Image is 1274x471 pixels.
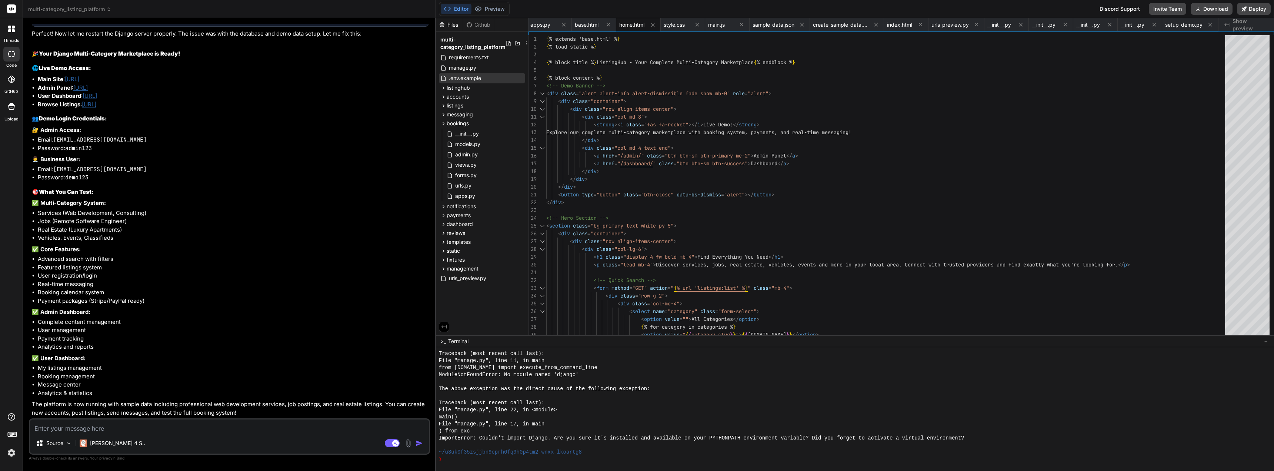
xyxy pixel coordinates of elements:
[558,183,564,190] span: </
[620,160,653,167] span: /dashboard/
[546,43,549,50] span: {
[1032,21,1055,29] span: __init__.py
[454,192,476,200] span: apps.py
[579,90,727,97] span: "alert alert-info alert-dismissible fade show mb-0
[585,113,594,120] span: div
[528,66,537,74] div: 5
[38,255,428,263] li: Advanced search with filters
[447,212,471,219] span: payments
[644,246,647,252] span: >
[28,6,111,13] span: multi-category_listing_platform
[570,238,573,245] span: <
[585,246,594,252] span: div
[662,152,665,159] span: =
[582,191,594,198] span: type
[38,84,428,92] li: :
[783,160,786,167] span: a
[404,439,413,448] img: attachment
[674,106,677,112] span: >
[641,152,644,159] span: "
[528,82,537,90] div: 7
[528,222,537,230] div: 25
[549,43,594,50] span: % load static %
[674,238,677,245] span: >
[768,253,774,260] span: </
[733,121,739,128] span: </
[641,121,644,128] span: =
[38,209,428,218] li: Services (Web Development, Consulting)
[594,43,597,50] span: }
[558,191,561,198] span: <
[447,203,476,210] span: notifications
[528,90,537,97] div: 8
[32,156,80,163] strong: 👨‍💼 Business User:
[528,129,537,136] div: 13
[448,53,490,62] span: requirements.txt
[594,160,597,167] span: <
[674,222,677,229] span: >
[38,76,63,83] strong: Main Site
[546,82,606,89] span: <!-- Demo Banner -->
[594,253,597,260] span: <
[1076,21,1100,29] span: __init__.py
[753,21,794,29] span: sample_data.json
[416,440,423,447] img: icon
[600,74,603,81] span: }
[626,121,641,128] span: class
[591,222,674,229] span: "bg-primary text-white py-5"
[38,226,428,234] li: Real Estate (Luxury Apartments)
[32,188,428,196] h3: 🎯
[83,92,97,99] a: [URL]
[549,59,594,66] span: % block title %
[582,137,588,143] span: </
[454,181,472,190] span: urls.py
[597,121,614,128] span: strong
[441,4,471,14] button: Editor
[471,4,508,14] button: Preview
[582,246,585,252] span: <
[82,101,96,108] a: [URL]
[447,120,469,127] span: bookings
[588,230,591,237] span: =
[795,152,798,159] span: >
[463,21,494,29] div: Github
[1121,21,1144,29] span: __init__.py
[597,246,611,252] span: class
[573,106,582,112] span: div
[546,215,608,221] span: <!-- Hero Section -->
[757,121,760,128] span: >
[576,90,579,97] span: =
[588,222,591,229] span: =
[614,246,644,252] span: "col-lg-6"
[739,121,757,128] span: strong
[546,90,549,97] span: <
[528,121,537,129] div: 12
[454,150,478,159] span: admin.py
[721,191,724,198] span: =
[570,106,573,112] span: <
[65,76,79,83] a: [URL]
[528,35,537,43] div: 1
[546,74,549,81] span: {
[597,145,611,151] span: class
[774,253,780,260] span: h1
[528,136,537,144] div: 14
[447,111,473,118] span: messaging
[528,191,537,199] div: 21
[1165,21,1203,29] span: setup_demo.py
[647,152,662,159] span: class
[549,222,570,229] span: section
[617,152,620,159] span: "
[792,152,795,159] span: a
[697,253,768,260] span: Find Everything You Need
[585,145,594,151] span: div
[771,191,774,198] span: >
[561,199,564,206] span: >
[1264,338,1268,345] span: −
[777,160,783,167] span: </
[620,121,623,128] span: i
[597,160,600,167] span: a
[597,168,600,175] span: >
[39,50,180,57] strong: Your Django Multi-Category Marketplace is Ready!
[748,90,768,97] span: "alert"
